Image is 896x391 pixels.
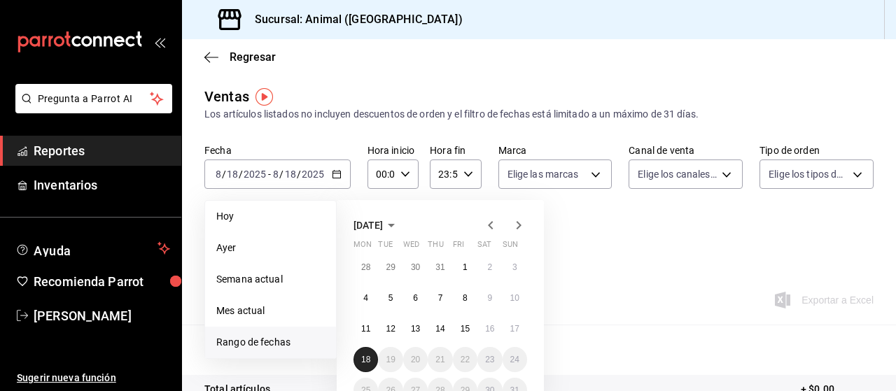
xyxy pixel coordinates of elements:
span: [PERSON_NAME] [34,306,170,325]
abbr: August 2, 2025 [487,262,492,272]
abbr: August 23, 2025 [485,355,494,364]
abbr: August 21, 2025 [435,355,444,364]
button: August 22, 2025 [453,347,477,372]
button: July 30, 2025 [403,255,428,280]
button: Pregunta a Parrot AI [15,84,172,113]
span: Sugerir nueva función [17,371,170,385]
input: -- [226,169,239,180]
button: August 19, 2025 [378,347,402,372]
button: August 9, 2025 [477,285,502,311]
span: Hoy [216,209,325,224]
label: Hora inicio [367,145,419,155]
span: Regresar [230,50,276,64]
abbr: Monday [353,240,372,255]
abbr: August 20, 2025 [411,355,420,364]
button: August 1, 2025 [453,255,477,280]
abbr: Tuesday [378,240,392,255]
abbr: August 1, 2025 [463,262,468,272]
abbr: Saturday [477,240,491,255]
abbr: August 12, 2025 [386,324,395,334]
abbr: August 24, 2025 [510,355,519,364]
button: August 11, 2025 [353,316,378,341]
abbr: August 10, 2025 [510,293,519,303]
abbr: Wednesday [403,240,419,255]
abbr: August 13, 2025 [411,324,420,334]
button: August 13, 2025 [403,316,428,341]
button: August 23, 2025 [477,347,502,372]
abbr: July 28, 2025 [361,262,370,272]
span: Ayer [216,241,325,255]
button: August 4, 2025 [353,285,378,311]
div: Ventas [204,86,249,107]
button: August 16, 2025 [477,316,502,341]
button: Regresar [204,50,276,64]
span: Elige los tipos de orden [769,167,848,181]
input: ---- [301,169,325,180]
button: August 3, 2025 [503,255,527,280]
label: Canal de venta [629,145,743,155]
abbr: July 31, 2025 [435,262,444,272]
span: Reportes [34,141,170,160]
abbr: August 3, 2025 [512,262,517,272]
span: Rango de fechas [216,335,325,350]
button: July 31, 2025 [428,255,452,280]
button: August 10, 2025 [503,285,527,311]
abbr: August 7, 2025 [438,293,443,303]
button: August 14, 2025 [428,316,452,341]
span: Elige los canales de venta [638,167,717,181]
button: August 5, 2025 [378,285,402,311]
button: [DATE] [353,217,400,234]
abbr: August 6, 2025 [413,293,418,303]
abbr: August 16, 2025 [485,324,494,334]
button: August 6, 2025 [403,285,428,311]
h3: Sucursal: Animal ([GEOGRAPHIC_DATA]) [244,11,463,28]
abbr: August 9, 2025 [487,293,492,303]
abbr: Friday [453,240,464,255]
span: - [268,169,271,180]
span: / [239,169,243,180]
span: Elige las marcas [507,167,579,181]
button: August 2, 2025 [477,255,502,280]
span: Semana actual [216,272,325,287]
abbr: Thursday [428,240,443,255]
span: [DATE] [353,220,383,231]
span: / [297,169,301,180]
abbr: July 30, 2025 [411,262,420,272]
label: Marca [498,145,612,155]
button: August 15, 2025 [453,316,477,341]
abbr: August 22, 2025 [461,355,470,364]
span: Mes actual [216,304,325,318]
abbr: August 17, 2025 [510,324,519,334]
button: July 28, 2025 [353,255,378,280]
abbr: August 8, 2025 [463,293,468,303]
a: Pregunta a Parrot AI [10,101,172,116]
button: August 17, 2025 [503,316,527,341]
button: August 7, 2025 [428,285,452,311]
abbr: August 14, 2025 [435,324,444,334]
label: Tipo de orden [759,145,874,155]
button: August 12, 2025 [378,316,402,341]
abbr: August 19, 2025 [386,355,395,364]
span: Ayuda [34,240,152,257]
button: August 8, 2025 [453,285,477,311]
button: open_drawer_menu [154,36,165,48]
abbr: August 4, 2025 [363,293,368,303]
abbr: August 5, 2025 [388,293,393,303]
abbr: August 15, 2025 [461,324,470,334]
span: / [222,169,226,180]
label: Hora fin [430,145,481,155]
img: Tooltip marker [255,88,273,106]
div: Los artículos listados no incluyen descuentos de orden y el filtro de fechas está limitado a un m... [204,107,874,122]
input: ---- [243,169,267,180]
span: Recomienda Parrot [34,272,170,291]
abbr: August 18, 2025 [361,355,370,364]
input: -- [284,169,297,180]
button: July 29, 2025 [378,255,402,280]
span: Pregunta a Parrot AI [38,92,150,106]
span: Inventarios [34,176,170,194]
abbr: Sunday [503,240,518,255]
button: August 21, 2025 [428,347,452,372]
button: August 20, 2025 [403,347,428,372]
span: / [279,169,283,180]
